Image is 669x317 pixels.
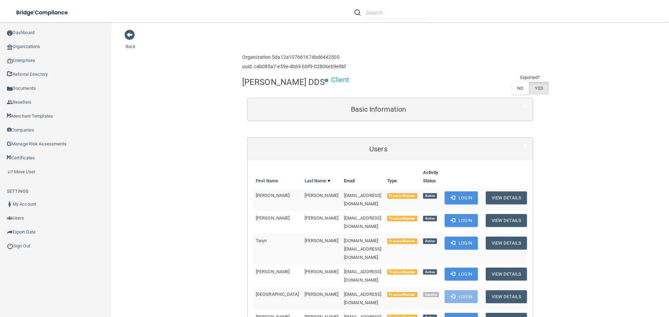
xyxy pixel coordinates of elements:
[7,215,13,221] img: icon-users.e205127d.png
[387,238,417,244] span: Practice Member
[486,290,527,303] button: View Details
[445,268,478,280] button: Login
[511,82,529,95] label: NO
[7,229,13,235] img: icon-export.b9366987.png
[344,269,382,283] span: [EMAIL_ADDRESS][DOMAIN_NAME]
[7,187,29,196] label: SETTINGS
[387,269,417,275] span: Practice Member
[7,201,13,207] img: ic_user_dark.df1a06c3.png
[384,166,420,188] th: Type
[256,177,278,185] a: First Name
[7,243,13,249] img: ic_power_dark.7ecde6b1.png
[7,100,13,105] img: ic_reseller.de258add.png
[253,102,528,117] a: Basic Information
[305,292,338,297] span: [PERSON_NAME]
[486,191,527,204] button: View Details
[7,58,13,63] img: enterprise.0d942306.png
[344,292,382,305] span: [EMAIL_ADDRESS][DOMAIN_NAME]
[486,268,527,280] button: View Details
[423,216,437,221] span: Active
[354,9,361,16] img: ic-search.3b580494.png
[242,64,346,69] h6: uuid: c4b085a7-e59e-4b69-bbf9-02806eb9e9bf
[10,6,75,20] img: bridge_compliance_login_screen.278c3ca4.svg
[341,166,384,188] th: Email
[256,269,290,274] span: [PERSON_NAME]
[423,269,437,275] span: Active
[445,191,478,204] button: Login
[529,82,548,95] label: YES
[511,73,549,82] td: Exported?
[423,193,437,199] span: Active
[331,73,349,86] p: Client
[344,215,382,229] span: [EMAIL_ADDRESS][DOMAIN_NAME]
[305,238,338,243] span: [PERSON_NAME]
[256,292,299,297] span: [GEOGRAPHIC_DATA]
[387,216,417,221] span: Practice Member
[242,55,346,60] h6: Organization 5da12a107661674bd6442500
[256,238,267,243] span: Taryn
[253,141,528,157] a: Users
[423,292,439,298] span: Inactive
[7,168,14,175] img: briefcase.64adab9b.png
[242,78,325,87] h4: [PERSON_NAME] DDS
[420,166,442,188] th: Activity Status
[253,105,504,113] h5: Basic Information
[634,269,661,295] iframe: Drift Widget Chat Controller
[305,193,338,198] span: [PERSON_NAME]
[486,214,527,227] button: View Details
[7,86,13,92] img: icon-documents.8dae5593.png
[344,193,382,206] span: [EMAIL_ADDRESS][DOMAIN_NAME]
[305,269,338,274] span: [PERSON_NAME]
[366,6,430,19] input: Search
[7,44,13,50] img: organization-icon.f8decf85.png
[305,215,338,221] span: [PERSON_NAME]
[486,237,527,249] button: View Details
[256,215,290,221] span: [PERSON_NAME]
[125,35,136,49] a: Back
[253,145,504,153] h5: Users
[387,193,417,199] span: Practice Member
[344,238,382,260] span: [DOMAIN_NAME][EMAIL_ADDRESS][DOMAIN_NAME]
[423,238,437,244] span: Active
[305,177,330,185] a: Last Name
[445,214,478,227] button: Login
[387,292,417,298] span: Practice Member
[445,290,478,303] button: Login
[256,193,290,198] span: [PERSON_NAME]
[7,30,13,36] img: ic_dashboard_dark.d01f4a41.png
[445,237,478,249] button: Login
